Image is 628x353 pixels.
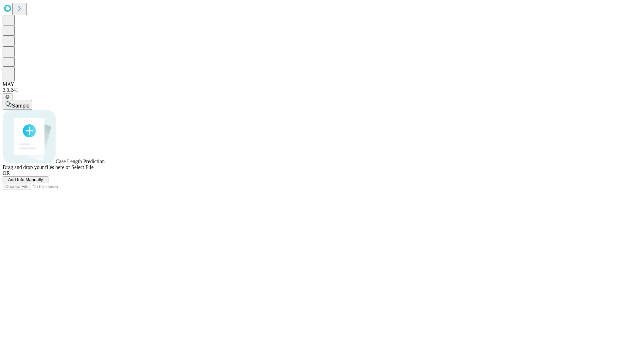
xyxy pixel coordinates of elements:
span: @ [5,94,10,99]
button: Add Info Manually [3,176,48,183]
span: Sample [12,103,29,109]
span: OR [3,170,10,176]
button: @ [3,93,12,100]
div: MAY [3,81,625,87]
span: Drag and drop your files here or [3,164,70,170]
span: Case Length Prediction [56,159,105,164]
button: Sample [3,100,32,110]
div: 2.0.241 [3,87,625,93]
span: Select File [71,164,94,170]
span: Add Info Manually [8,177,43,182]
